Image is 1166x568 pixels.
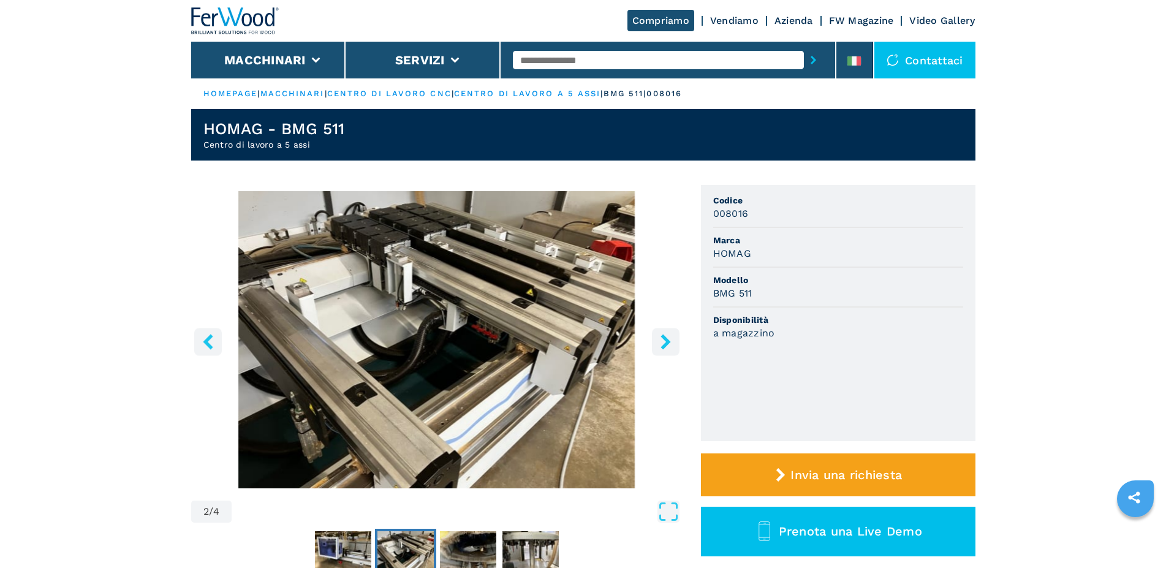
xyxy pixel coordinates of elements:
[1119,482,1149,513] a: sharethis
[203,89,258,98] a: HOMEPAGE
[325,89,327,98] span: |
[600,89,603,98] span: |
[209,507,213,517] span: /
[203,507,209,517] span: 2
[452,89,454,98] span: |
[652,328,680,355] button: right-button
[257,89,260,98] span: |
[701,453,975,496] button: Invia una richiesta
[804,46,823,74] button: submit-button
[713,234,963,246] span: Marca
[627,10,694,31] a: Compriamo
[213,507,219,517] span: 4
[713,286,752,300] h3: BMG 511
[1114,513,1157,559] iframe: Chat
[395,53,445,67] button: Servizi
[790,468,902,482] span: Invia una richiesta
[701,507,975,556] button: Prenota una Live Demo
[829,15,894,26] a: FW Magazine
[327,89,452,98] a: centro di lavoro cnc
[191,7,279,34] img: Ferwood
[194,328,222,355] button: left-button
[646,88,682,99] p: 008016
[604,88,647,99] p: bmg 511 |
[713,194,963,206] span: Codice
[779,524,922,539] span: Prenota una Live Demo
[909,15,975,26] a: Video Gallery
[713,326,775,340] h3: a magazzino
[191,191,683,488] img: Centro di lavoro a 5 assi HOMAG BMG 511
[235,501,679,523] button: Open Fullscreen
[713,206,749,221] h3: 008016
[774,15,813,26] a: Azienda
[454,89,601,98] a: centro di lavoro a 5 assi
[713,246,751,260] h3: HOMAG
[203,119,345,138] h1: HOMAG - BMG 511
[713,314,963,326] span: Disponibilità
[887,54,899,66] img: Contattaci
[710,15,759,26] a: Vendiamo
[713,274,963,286] span: Modello
[191,191,683,488] div: Go to Slide 2
[874,42,975,78] div: Contattaci
[260,89,325,98] a: macchinari
[203,138,345,151] h2: Centro di lavoro a 5 assi
[224,53,306,67] button: Macchinari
